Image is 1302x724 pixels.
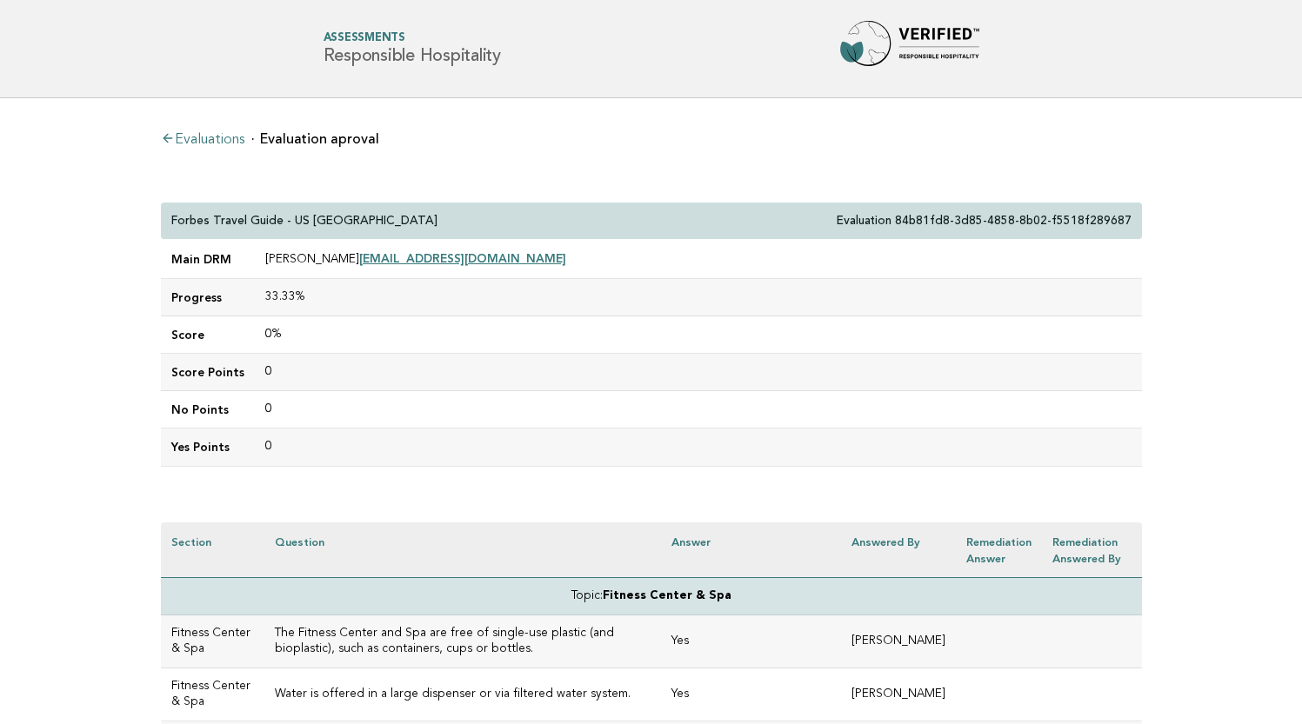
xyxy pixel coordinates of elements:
[251,132,379,146] li: Evaluation aproval
[255,316,1142,354] td: 0%
[324,33,501,44] span: Assessments
[255,279,1142,316] td: 33.33%
[661,522,842,578] th: Answer
[324,33,501,65] h1: Responsible Hospitality
[255,428,1142,466] td: 0
[661,668,842,721] td: Yes
[841,522,956,578] th: Answered by
[161,577,1142,614] td: Topic:
[841,615,956,668] td: [PERSON_NAME]
[1042,522,1141,578] th: Remediation Answered by
[840,21,979,76] img: Forbes Travel Guide
[275,687,651,702] h3: Water is offered in a large dispenser or via filtered water system.
[161,522,264,578] th: Section
[161,133,244,147] a: Evaluations
[255,354,1142,391] td: 0
[161,668,264,721] td: Fitness Center & Spa
[603,590,731,601] strong: Fitness Center & Spa
[171,213,437,229] p: Forbes Travel Guide - US [GEOGRAPHIC_DATA]
[264,522,661,578] th: Question
[255,240,1142,279] td: [PERSON_NAME]
[161,316,255,354] td: Score
[161,354,255,391] td: Score Points
[161,279,255,316] td: Progress
[956,522,1042,578] th: Remediation Answer
[359,251,566,265] a: [EMAIL_ADDRESS][DOMAIN_NAME]
[161,428,255,466] td: Yes Points
[255,391,1142,428] td: 0
[161,391,255,428] td: No Points
[161,240,255,279] td: Main DRM
[161,615,264,668] td: Fitness Center & Spa
[841,668,956,721] td: [PERSON_NAME]
[837,213,1132,229] p: Evaluation 84b81fd8-3d85-4858-8b02-f5518f289687
[661,615,842,668] td: Yes
[275,626,651,657] h3: The Fitness Center and Spa are free of single-use plastic (and bioplastic), such as containers, c...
